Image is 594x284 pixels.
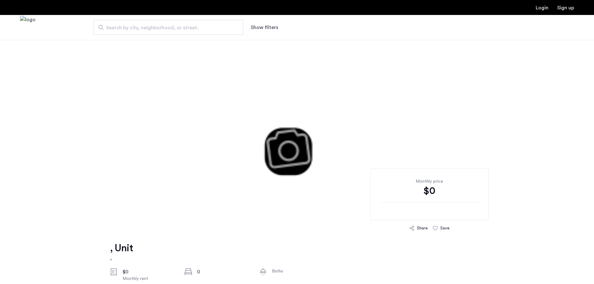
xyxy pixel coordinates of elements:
[557,5,574,10] a: Registration
[440,225,450,231] div: Save
[251,24,278,31] button: Show or hide filters
[110,242,133,254] h1: , Unit
[123,268,175,276] div: $0
[94,20,243,35] input: Apartment Search
[20,16,36,39] a: Cazamio Logo
[536,5,548,10] a: Login
[106,24,226,31] span: Search by city, neighborhood, or street.
[110,242,133,262] a: , Unit,
[110,254,133,262] h2: ,
[380,178,479,185] div: Monthly price
[197,268,249,276] div: 0
[380,185,479,197] div: $0
[123,276,175,282] div: Monthly rent
[272,268,324,274] div: Baths
[417,225,428,231] div: Share
[20,16,36,39] img: logo
[107,40,487,227] img: 3.gif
